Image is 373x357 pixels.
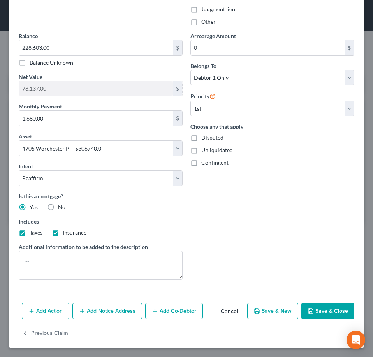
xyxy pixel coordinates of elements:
[72,303,142,319] button: Add Notice Address
[63,229,86,236] span: Insurance
[22,325,68,341] button: Previous Claim
[215,304,244,319] button: Cancel
[58,204,65,210] span: No
[190,63,216,69] span: Belongs To
[19,192,183,200] label: Is this a mortgage?
[30,59,73,66] label: Balance Unknown
[19,162,33,170] label: Intent
[190,32,236,40] label: Arrearage Amount
[190,91,216,101] label: Priority
[173,40,182,55] div: $
[19,40,173,55] input: 0.00
[201,18,216,25] span: Other
[345,40,354,55] div: $
[30,229,42,236] span: Taxes
[22,303,69,319] button: Add Action
[173,81,182,96] div: $
[201,134,223,141] span: Disputed
[201,147,233,153] span: Unliquidated
[19,73,42,81] label: Net Value
[19,111,173,126] input: 0.00
[301,303,354,319] button: Save & Close
[19,32,38,40] label: Balance
[30,204,38,210] span: Yes
[247,303,298,319] button: Save & New
[191,40,345,55] input: 0.00
[19,217,183,226] label: Includes
[19,133,32,140] span: Asset
[19,243,148,251] label: Additional information to be added to the description
[19,81,173,96] input: 0.00
[173,111,182,126] div: $
[19,102,62,110] label: Monthly Payment
[190,122,354,131] label: Choose any that apply
[347,331,365,349] div: Open Intercom Messenger
[201,6,235,12] span: Judgment lien
[201,159,229,166] span: Contingent
[145,303,203,319] button: Add Co-Debtor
